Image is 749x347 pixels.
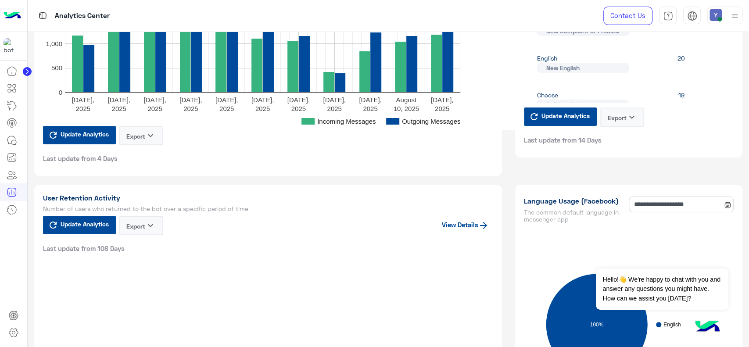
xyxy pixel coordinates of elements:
span: New English [537,63,629,73]
button: Update Analytics [43,216,116,234]
text: [DATE], [359,96,381,103]
img: tab [663,11,673,21]
text: 10, 2025 [393,104,419,112]
text: Incoming Messages [317,117,376,125]
text: 2025 [363,104,377,112]
img: profile [729,11,740,21]
span: Update Analytics [539,110,592,122]
img: userImage [710,9,722,21]
p: Analytics Center [55,10,110,22]
text: 0 [58,88,62,96]
h5: Number of users who returned to the bot over a specific period of time [43,205,493,212]
text: 2025 [255,104,269,112]
img: 317874714732967 [4,38,19,54]
div: 20 [629,54,734,73]
text: [DATE], [323,96,345,103]
h1: User Retention Activity [43,193,493,202]
button: Exportkeyboard_arrow_down [600,107,644,127]
text: 2025 [111,104,126,112]
img: hulul-logo.png [692,312,723,343]
img: tab [687,11,697,21]
text: 2025 [75,104,90,112]
span: Update Analytics [58,128,111,140]
text: 500 [51,64,62,72]
text: [DATE], [251,96,273,103]
text: 2025 [327,104,341,112]
text: [DATE], [143,96,166,103]
text: 2025 [183,104,198,112]
text: [DATE], [430,96,453,103]
button: Update Analytics [524,107,597,126]
text: Outgoing Messages [402,117,460,125]
text: 2025 [434,104,449,112]
text: English [663,322,681,328]
a: Contact Us [603,7,652,25]
text: 2025 [291,104,305,112]
button: Update Analytics [43,126,116,144]
a: View Details [442,221,489,229]
span: Last update from 108 Days [43,244,125,253]
text: [DATE], [215,96,237,103]
text: 2025 [147,104,162,112]
text: 100% [590,322,603,328]
span: Update Analytics [58,218,111,230]
span: Hello!👋 We're happy to chat with you and answer any questions you might have. How can we assist y... [596,268,728,310]
div: 19 [629,90,734,110]
div: Choose [524,90,629,110]
div: English [524,54,629,73]
text: [DATE], [72,96,94,103]
img: Logo [4,7,21,25]
button: Exportkeyboard_arrow_down [119,126,163,145]
text: August [396,96,417,103]
h1: Language Usage (Facebook) [524,197,626,205]
span: Last update from 4 Days [43,154,118,163]
text: [DATE], [287,96,309,103]
i: keyboard_arrow_down [626,112,637,122]
span: Delivery Options [537,100,629,110]
i: keyboard_arrow_down [145,130,156,141]
button: Exportkeyboard_arrow_down [119,216,163,235]
text: 1,000 [46,39,62,47]
h5: The common default language in messenger app [524,209,626,223]
text: 2025 [219,104,233,112]
span: Last update from 14 Days [524,136,602,144]
text: [DATE], [108,96,130,103]
a: tab [659,7,677,25]
img: tab [37,10,48,21]
i: keyboard_arrow_down [145,220,156,231]
text: [DATE], [179,96,202,103]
